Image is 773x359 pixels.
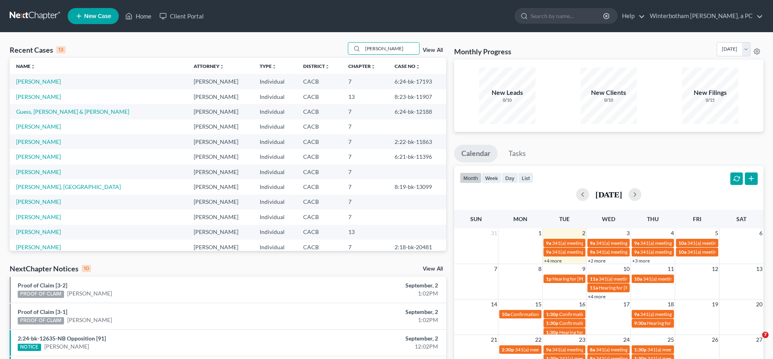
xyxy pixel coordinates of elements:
[342,225,388,240] td: 13
[640,311,718,317] span: 341(a) meeting for [PERSON_NAME]
[479,88,535,97] div: New Leads
[596,249,721,255] span: 341(a) meeting for [PERSON_NAME] and [PERSON_NAME]
[253,134,297,149] td: Individual
[546,347,551,353] span: 9a
[482,172,502,183] button: week
[16,108,129,115] a: Guess, [PERSON_NAME] & [PERSON_NAME]
[342,179,388,194] td: 7
[342,149,388,164] td: 7
[736,215,746,222] span: Sat
[502,347,514,353] span: 2:30p
[759,228,763,238] span: 6
[297,164,342,179] td: CACB
[121,9,155,23] a: Home
[513,215,527,222] span: Mon
[297,104,342,119] td: CACB
[622,335,630,345] span: 24
[531,8,604,23] input: Search by name...
[546,240,551,246] span: 9a
[634,240,639,246] span: 9a
[342,119,388,134] td: 7
[634,320,646,326] span: 9:30a
[552,276,663,282] span: Hearing for [PERSON_NAME] and [PERSON_NAME]
[388,179,446,194] td: 8:19-bk-13099
[187,104,253,119] td: [PERSON_NAME]
[479,97,535,103] div: 0/10
[395,63,420,69] a: Case Nounfold_more
[667,335,675,345] span: 25
[599,276,724,282] span: 341(a) meeting for [PERSON_NAME] and [PERSON_NAME]
[187,134,253,149] td: [PERSON_NAME]
[490,300,498,309] span: 14
[546,276,552,282] span: 1p
[552,347,630,353] span: 341(a) meeting for [PERSON_NAME]
[18,344,41,351] div: NOTICE
[297,119,342,134] td: CACB
[634,311,639,317] span: 9a
[578,300,586,309] span: 16
[297,225,342,240] td: CACB
[303,308,438,316] div: September, 2
[546,249,551,255] span: 9a
[622,264,630,274] span: 10
[711,264,719,274] span: 12
[423,47,443,53] a: View All
[10,264,91,273] div: NextChapter Notices
[388,74,446,89] td: 6:24-bk-17193
[544,258,562,264] a: +4 more
[348,63,376,69] a: Chapterunfold_more
[297,240,342,254] td: CACB
[559,215,570,222] span: Tue
[632,258,650,264] a: +3 more
[363,43,419,54] input: Search by name...
[578,335,586,345] span: 23
[388,134,446,149] td: 2:22-bk-11863
[16,244,61,250] a: [PERSON_NAME]
[342,240,388,254] td: 7
[253,89,297,104] td: Individual
[371,64,376,69] i: unfold_more
[682,97,738,103] div: 0/15
[537,264,542,274] span: 8
[626,228,630,238] span: 3
[18,308,67,315] a: Proof of Claim [3-1]
[687,249,765,255] span: 341(a) meeting for [PERSON_NAME]
[647,320,757,326] span: Hearing for [PERSON_NAME] and [PERSON_NAME]
[297,149,342,164] td: CACB
[590,347,595,353] span: 8a
[746,332,765,351] iframe: Intercom live chat
[342,209,388,224] td: 7
[187,119,253,134] td: [PERSON_NAME]
[590,285,598,291] span: 11a
[534,300,542,309] span: 15
[253,240,297,254] td: Individual
[16,93,61,100] a: [PERSON_NAME]
[253,225,297,240] td: Individual
[84,13,111,19] span: New Case
[18,317,64,324] div: PROOF OF CLAIM
[415,64,420,69] i: unfold_more
[590,276,598,282] span: 11a
[388,104,446,119] td: 6:24-bk-12188
[502,311,510,317] span: 10a
[667,300,675,309] span: 18
[622,300,630,309] span: 17
[595,190,622,199] h2: [DATE]
[67,316,112,324] a: [PERSON_NAME]
[596,347,674,353] span: 341(a) meeting for [PERSON_NAME]
[187,149,253,164] td: [PERSON_NAME]
[502,172,518,183] button: day
[511,311,602,317] span: Confirmation hearing for [PERSON_NAME]
[634,276,642,282] span: 10a
[588,293,606,300] a: +4 more
[546,311,558,317] span: 1:30p
[253,209,297,224] td: Individual
[602,215,615,222] span: Wed
[297,74,342,89] td: CACB
[16,198,61,205] a: [PERSON_NAME]
[714,228,719,238] span: 5
[581,97,637,103] div: 0/10
[640,249,718,255] span: 341(a) meeting for [PERSON_NAME]
[187,240,253,254] td: [PERSON_NAME]
[18,335,106,342] a: 2:24-bk-12635-NB Opposition [91]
